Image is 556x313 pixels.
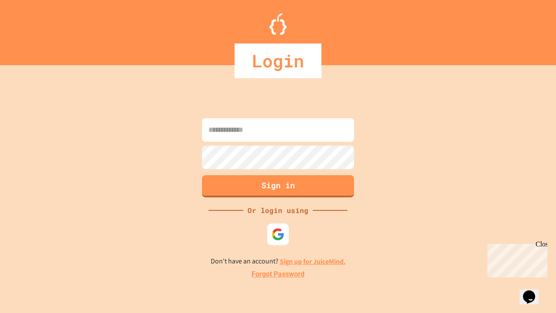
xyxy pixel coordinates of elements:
img: google-icon.svg [271,228,285,241]
a: Forgot Password [252,269,304,280]
a: Sign up for JuiceMind. [280,257,346,266]
p: Don't have an account? [211,256,346,267]
iframe: chat widget [520,278,547,304]
div: Login [235,43,321,78]
div: Chat with us now!Close [3,3,60,55]
button: Sign in [202,175,354,197]
div: Or login using [243,205,313,216]
img: Logo.svg [269,13,287,35]
iframe: chat widget [484,240,547,277]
